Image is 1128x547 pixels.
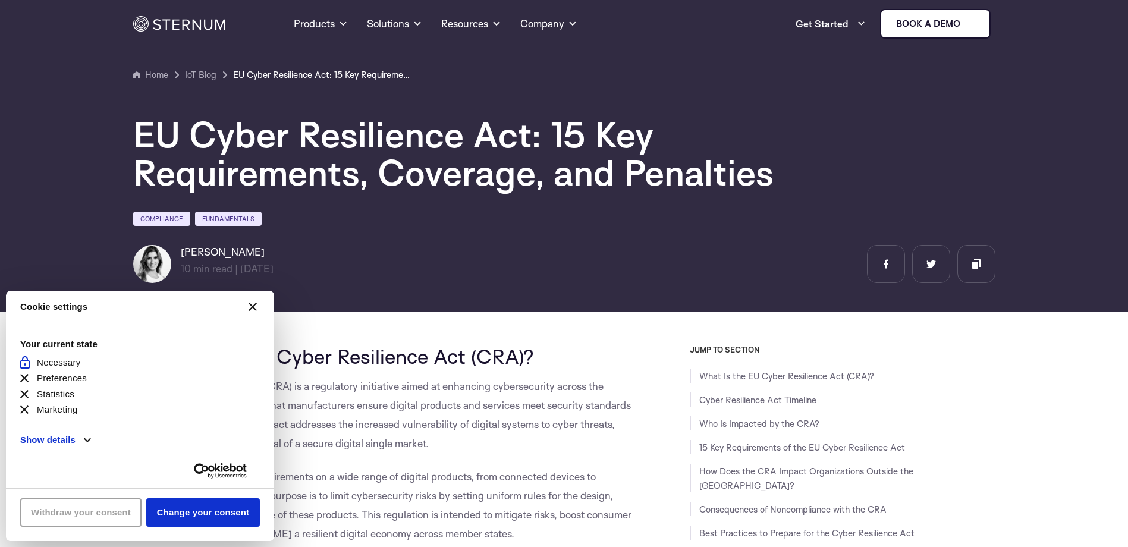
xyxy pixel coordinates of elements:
span: [DATE] [240,262,274,275]
h3: JUMP TO SECTION [690,345,995,354]
a: IoT Blog [185,68,216,82]
a: Solutions [367,2,422,45]
span: 10 [181,262,191,275]
li: Necessary [20,356,260,370]
li: Marketing [20,403,260,417]
a: 15 Key Requirements of the EU Cyber Resilience Act [699,442,905,453]
a: Fundamentals [195,212,262,226]
span: What Is the EU Cyber Resilience Act (CRA)? [133,344,534,369]
img: sternum iot [965,19,975,29]
a: What Is the EU Cyber Resilience Act (CRA)? [699,370,874,382]
li: Preferences [20,372,260,385]
h6: [PERSON_NAME] [181,245,274,259]
a: Home [133,68,168,82]
h1: EU Cyber Resilience Act: 15 Key Requirements, Coverage, and Penalties [133,115,847,191]
span: min read | [181,262,238,275]
strong: Your current state [20,338,260,351]
img: Shlomit Cymbalista [133,245,171,283]
a: Compliance [133,212,190,226]
button: Close CMP widget [238,293,267,321]
a: Consequences of Noncompliance with the CRA [699,504,887,515]
a: Company [520,2,577,45]
a: Cyber Resilience Act Timeline [699,394,816,405]
a: Products [294,2,348,45]
a: Book a demo [880,9,991,39]
span: The CRA imposes specific requirements on a wide range of digital products, from connected devices... [133,470,631,540]
li: Statistics [20,388,260,401]
button: Show details [20,433,91,447]
a: Usercentrics Cookiebot - opens new page [181,463,260,479]
span: The EU Cyber Resilience Act (CRA) is a regulatory initiative aimed at enhancing cybersecurity acr... [133,380,631,449]
button: Change your consent [146,498,260,527]
a: Resources [441,2,501,45]
a: Who Is Impacted by the CRA? [699,418,819,429]
a: Get Started [796,12,866,36]
a: EU Cyber Resilience Act: 15 Key Requirements, Coverage, and Penalties [233,68,411,82]
strong: Cookie settings [20,300,87,314]
button: Withdraw your consent [20,498,142,527]
a: How Does the CRA Impact Organizations Outside the [GEOGRAPHIC_DATA]? [699,466,913,491]
a: Best Practices to Prepare for the Cyber Resilience Act [699,527,915,539]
